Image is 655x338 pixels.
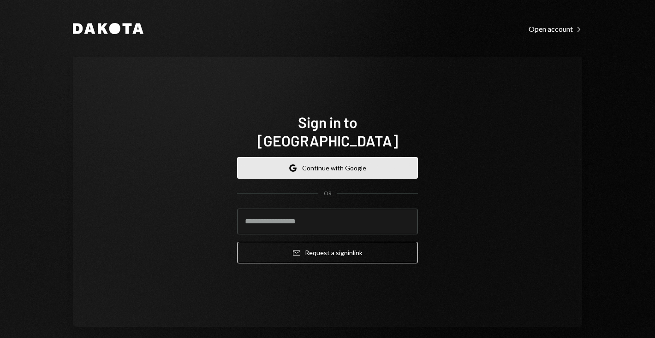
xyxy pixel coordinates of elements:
button: Continue with Google [237,157,418,179]
a: Open account [529,23,582,34]
h1: Sign in to [GEOGRAPHIC_DATA] [237,113,418,150]
button: Request a signinlink [237,242,418,263]
div: OR [324,190,332,198]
